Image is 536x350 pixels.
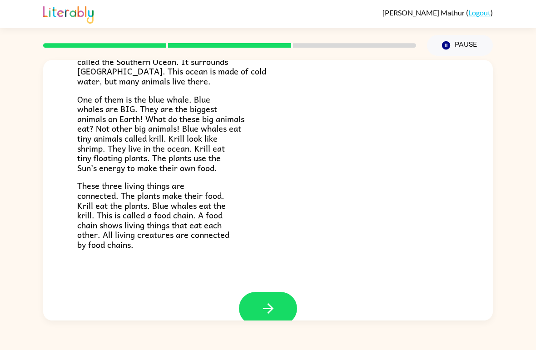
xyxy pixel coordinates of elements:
button: Pause [427,35,493,56]
span: One of them is the blue whale. Blue whales are BIG. They are the biggest animals on Earth! What d... [77,93,244,174]
a: Logout [468,8,491,17]
img: Literably [43,4,94,24]
span: These three living things are connected. The plants make their food. Krill eat the plants. Blue w... [77,179,229,251]
span: [PERSON_NAME] Mathur [382,8,466,17]
div: ( ) [382,8,493,17]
